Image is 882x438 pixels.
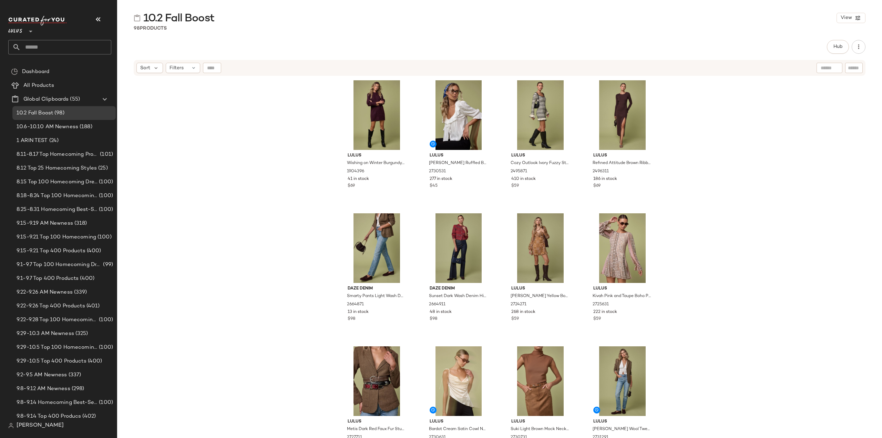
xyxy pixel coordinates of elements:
span: (101) [99,151,113,159]
span: $98 [430,316,437,322]
button: Hub [827,40,849,54]
span: $98 [348,316,355,322]
span: 9.22-9.26 Top 400 Products [17,302,85,310]
span: Cozy Outlook Ivory Fuzzy Striped Long Sleeve Sweater Mini Dress [511,160,569,166]
span: Lulus [593,419,652,425]
span: Refined Attitude Brown Ribbed Side Button Midi Sweater Dress [593,160,651,166]
span: 9.8-9.12 AM Newness [17,385,70,393]
span: Kivah Pink and Taupe Boho Print Long Sleeve Mini Dress [593,293,651,299]
span: Filters [170,64,184,72]
span: (325) [74,330,88,338]
span: 9.29-10.3 AM Newness [17,330,74,338]
span: (55) [69,95,80,103]
span: (100) [98,206,113,214]
span: Sort [140,64,150,72]
span: Lulus [8,23,22,36]
span: 48 in stock [430,309,452,315]
span: $45 [430,183,438,189]
span: (99) [102,261,113,269]
img: 13176166_2724271.jpg [506,213,575,283]
span: 2496311 [593,169,609,175]
span: (188) [78,123,92,131]
span: 9.2-9.5 AM Newness [17,371,67,379]
span: (401) [85,302,100,310]
span: Daze Denim [348,286,406,292]
img: 13177226_2496311.jpg [588,80,657,150]
span: (400) [79,275,94,283]
span: 268 in stock [511,309,535,315]
span: 410 in stock [511,176,536,182]
span: 2724271 [511,302,526,308]
span: Bardot Cream Satin Cowl Neck Tie-Strap Cami Top [429,426,487,432]
img: 13176966_2730631.jpg [424,346,493,416]
span: (298) [70,385,84,393]
span: Lulus [511,286,570,292]
span: 9.15-9.19 AM Newness [17,220,73,227]
span: 2664911 [429,302,445,308]
span: Global Clipboards [23,95,69,103]
span: 9.29-10.5 Top 400 Products [17,357,86,365]
span: Lulus [348,419,406,425]
img: svg%3e [11,68,18,75]
span: Lulus [511,419,570,425]
span: Daze Denim [430,286,488,292]
span: 1 ARIN TEST [17,137,48,145]
span: (100) [98,316,113,324]
span: 2664871 [347,302,364,308]
span: 186 in stock [593,176,617,182]
span: 8.11-8.17 Top Homecoming Product [17,151,99,159]
span: Metis Dark Red Faux Fur Studded Belt [347,426,405,432]
span: $69 [593,183,601,189]
span: 9.8-9.14 Homecoming Best-Sellers [17,399,98,407]
img: 13176086_1904396.jpg [342,80,411,150]
span: (100) [96,233,112,241]
span: (100) [98,399,113,407]
span: $59 [511,316,519,322]
span: (100) [98,178,113,186]
span: Lulus [430,419,488,425]
span: Lulus [593,153,652,159]
span: (402) [81,412,96,420]
span: [PERSON_NAME] Ruffled Button-Front Top [429,160,487,166]
span: (318) [73,220,87,227]
span: All Products [23,82,54,90]
span: (25) [97,164,108,172]
span: Lulus [511,153,570,159]
span: Dashboard [22,68,49,76]
img: 13177206_2495871.jpg [506,80,575,150]
span: 8.25-8.31 Homecoming Best-Sellers [17,206,98,214]
span: 9.1-9.7 Top 100 Homecoming Dresses [17,261,102,269]
span: (339) [73,288,87,296]
span: Hub [833,44,843,50]
span: (98) [53,109,64,117]
img: cfy_white_logo.C9jOOHJF.svg [8,16,67,26]
span: (100) [98,192,113,200]
span: 2725631 [593,302,609,308]
span: 277 in stock [430,176,452,182]
span: 2495871 [511,169,527,175]
span: 9.22-9.26 AM Newness [17,288,73,296]
span: Suki Light Brown Mock Neck Cap Sleeve Sweater Top [511,426,569,432]
img: svg%3e [8,423,14,428]
span: (400) [86,357,102,365]
span: 10.2 Fall Boost [143,12,214,26]
img: 13177166_2730731.jpg [506,346,575,416]
img: 13176306_2727711.jpg [342,346,411,416]
span: (400) [85,247,101,255]
span: [PERSON_NAME] Yellow Boho Print Wrap Mini Dress [511,293,569,299]
span: 222 in stock [593,309,617,315]
span: 8.15 Top 100 Homecoming Dresses [17,178,98,186]
span: $59 [593,316,601,322]
span: Smarty Pants Light Wash Denim High-Rise Jeans [347,293,405,299]
span: $69 [348,183,355,189]
span: [PERSON_NAME] Wool Tweed Collared Blazer [593,426,651,432]
img: svg%3e [134,14,141,21]
span: 8.12 Top 25 Homecoming Styles [17,164,97,172]
span: Lulus [593,286,652,292]
span: 9.15-9.21 Top 400 Products [17,247,85,255]
span: Wishing on Winter Burgundy Cable Knit Mini Sweater Dress [347,160,405,166]
span: View [840,15,852,21]
span: $59 [511,183,519,189]
span: Lulus [430,153,488,159]
img: 13177246_2725631.jpg [588,213,657,283]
